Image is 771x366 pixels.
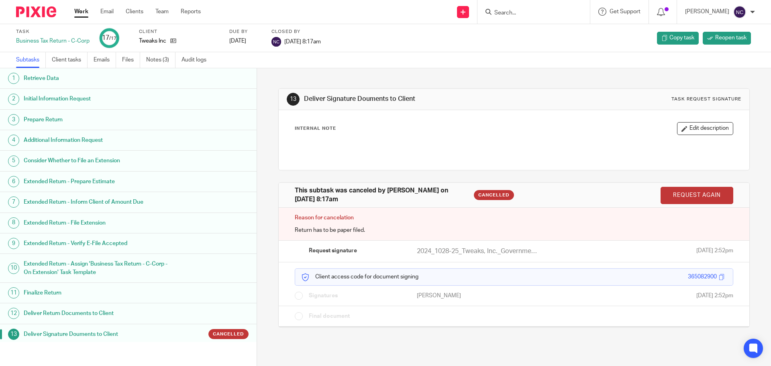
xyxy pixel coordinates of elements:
[715,34,747,42] span: Reopen task
[8,94,19,105] div: 2
[304,95,531,103] h1: Deliver Signature Douments to Client
[685,8,729,16] p: [PERSON_NAME]
[733,6,746,18] img: svg%3E
[309,292,338,300] span: Signatures
[24,258,174,278] h1: Extended Return - Assign 'Business Tax Return - C-Corp - On Extension' Task Template
[16,29,90,35] label: Task
[677,122,733,135] button: Edit description
[8,287,19,299] div: 11
[8,308,19,319] div: 12
[271,37,281,47] img: svg%3E
[671,96,741,102] div: Task request signature
[417,247,538,256] p: 2024_1028-25_Tweaks, Inc._GovernmentCopy_Corporate.pdf
[295,186,468,204] h1: This subtask was canceled by [PERSON_NAME] on [DATE] 8:17am
[8,135,19,146] div: 4
[703,32,751,45] a: Reopen task
[100,8,114,16] a: Email
[126,8,143,16] a: Clients
[474,190,514,200] div: Cancelled
[8,263,19,274] div: 10
[494,10,566,17] input: Search
[287,93,300,106] div: 13
[417,292,514,300] p: [PERSON_NAME]
[146,52,175,68] a: Notes (3)
[139,37,166,45] p: Tweaks Inc
[122,52,140,68] a: Files
[295,226,733,234] p: Return has to be paper filed.
[8,73,19,84] div: 1
[182,52,212,68] a: Audit logs
[94,52,116,68] a: Emails
[309,247,357,255] span: Request signature
[696,292,733,300] span: [DATE] 2:52pm
[696,247,733,256] span: [DATE] 2:52pm
[24,72,174,84] h1: Retrieve Data
[8,196,19,208] div: 7
[8,238,19,249] div: 9
[24,287,174,299] h1: Finalize Return
[8,217,19,229] div: 8
[109,36,116,41] small: /17
[155,8,169,16] a: Team
[16,52,46,68] a: Subtasks
[139,29,219,35] label: Client
[8,114,19,125] div: 3
[8,329,19,340] div: 13
[24,237,174,249] h1: Extended Return - Verify E-File Accepted
[74,8,88,16] a: Work
[610,9,640,14] span: Get Support
[271,29,321,35] label: Closed by
[301,273,418,281] p: Client access code for document signing
[16,37,90,45] div: Business Tax Return - C-Corp
[309,312,350,320] span: Final document
[24,93,174,105] h1: Initial Information Request
[284,39,321,44] span: [DATE] 8:17am
[229,37,261,45] div: [DATE]
[661,187,733,204] a: Request again
[24,196,174,208] h1: Extended Return - Inform Client of Amount Due
[102,33,116,43] div: 17
[8,155,19,167] div: 5
[295,214,733,222] h3: Reason for cancelation
[16,6,56,17] img: Pixie
[669,34,694,42] span: Copy task
[8,176,19,187] div: 6
[688,273,717,281] div: 365082900
[24,217,174,229] h1: Extended Return - File Extension
[229,29,261,35] label: Due by
[295,125,336,132] p: Internal Note
[24,328,174,340] h1: Deliver Signature Douments to Client
[24,134,174,146] h1: Additional Information Request
[181,8,201,16] a: Reports
[52,52,88,68] a: Client tasks
[657,32,699,45] a: Copy task
[24,307,174,319] h1: Deliver Return Documents to Client
[24,114,174,126] h1: Prepare Return
[24,155,174,167] h1: Consider Whether to File an Extension
[24,176,174,188] h1: Extended Return - Prepare Estimate
[213,331,244,337] span: Cancelled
